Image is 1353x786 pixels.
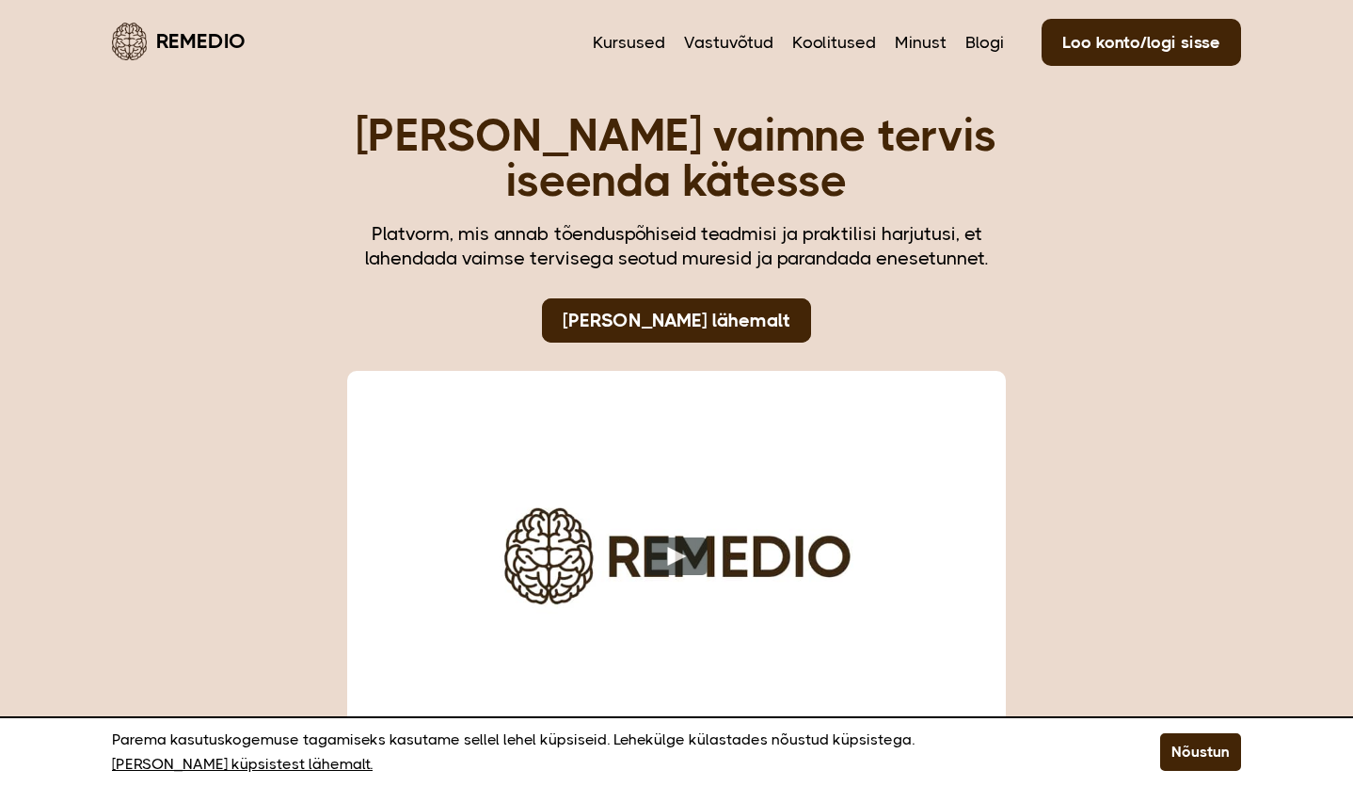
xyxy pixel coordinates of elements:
img: Remedio logo [112,23,147,60]
h1: [PERSON_NAME] vaimne tervis iseenda kätesse [347,113,1006,203]
a: Kursused [593,30,665,55]
a: Koolitused [792,30,876,55]
a: [PERSON_NAME] lähemalt [542,298,811,343]
a: Remedio [112,19,246,63]
button: Nõustun [1160,733,1241,771]
button: Play video [646,537,708,575]
div: Platvorm, mis annab tõenduspõhiseid teadmisi ja praktilisi harjutusi, et lahendada vaimse tervise... [347,222,1006,271]
a: Loo konto/logi sisse [1042,19,1241,66]
a: Vastuvõtud [684,30,773,55]
a: Blogi [965,30,1004,55]
a: Minust [895,30,947,55]
a: [PERSON_NAME] küpsistest lähemalt. [112,752,373,777]
p: Parema kasutuskogemuse tagamiseks kasutame sellel lehel küpsiseid. Lehekülge külastades nõustud k... [112,728,1113,777]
